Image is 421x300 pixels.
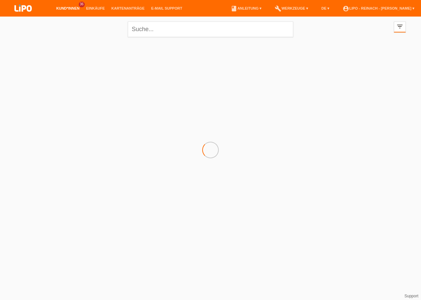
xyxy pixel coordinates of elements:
[128,22,293,37] input: Suche...
[83,6,108,10] a: Einkäufe
[275,5,281,12] i: build
[404,294,418,298] a: Support
[7,14,40,19] a: LIPO pay
[343,5,349,12] i: account_circle
[148,6,186,10] a: E-Mail Support
[318,6,333,10] a: DE ▾
[53,6,83,10] a: Kund*innen
[271,6,311,10] a: buildWerkzeuge ▾
[227,6,265,10] a: bookAnleitung ▾
[108,6,148,10] a: Kartenanträge
[79,2,85,7] span: 36
[396,23,403,30] i: filter_list
[339,6,418,10] a: account_circleLIPO - Reinach - [PERSON_NAME] ▾
[231,5,237,12] i: book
